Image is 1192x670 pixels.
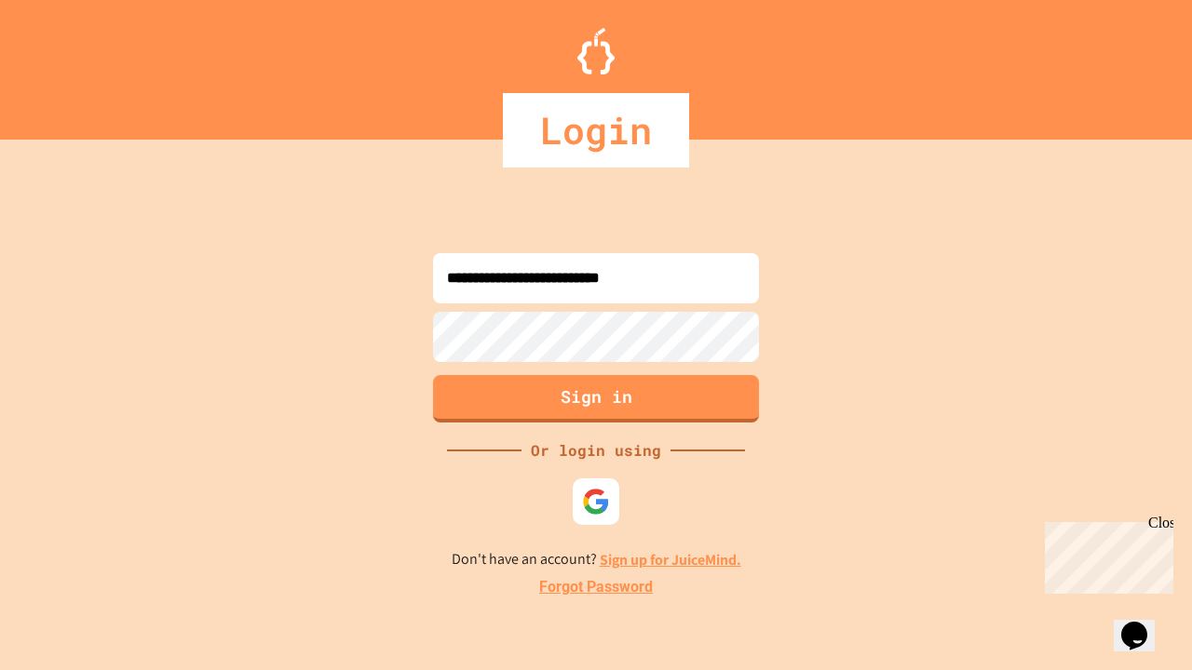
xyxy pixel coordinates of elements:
[1037,515,1173,594] iframe: chat widget
[1114,596,1173,651] iframe: chat widget
[577,28,615,74] img: Logo.svg
[433,375,759,422] button: Sign in
[600,550,741,569] a: Sign up for JuiceMind.
[452,548,741,571] p: Don't have an account?
[521,439,670,462] div: Or login using
[503,93,689,167] div: Login
[539,576,653,598] a: Forgot Password
[7,7,129,118] div: Chat with us now!Close
[582,488,610,516] img: google-icon.svg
